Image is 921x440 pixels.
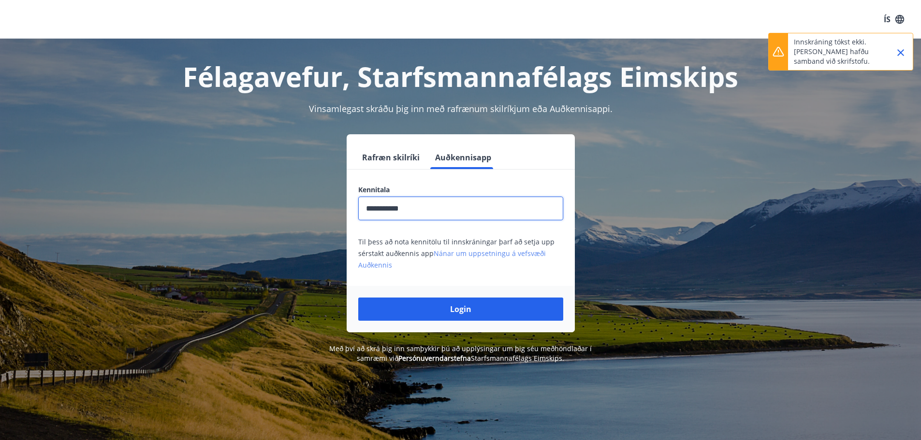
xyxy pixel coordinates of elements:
span: Með því að skrá þig inn samþykkir þú að upplýsingar um þig séu meðhöndlaðar í samræmi við Starfsm... [329,344,592,363]
p: Innskráning tókst ekki. [PERSON_NAME] hafðu samband við skrifstofu. [794,37,879,66]
h1: Félagavefur, Starfsmannafélags Eimskips [124,58,797,95]
button: Auðkennisapp [431,146,495,169]
a: Nánar um uppsetningu á vefsvæði Auðkennis [358,249,546,270]
button: ÍS [878,11,909,28]
label: Kennitala [358,185,563,195]
button: Rafræn skilríki [358,146,424,169]
a: Persónuverndarstefna [398,354,471,363]
span: Til þess að nota kennitölu til innskráningar þarf að setja upp sérstakt auðkennis app [358,237,555,270]
span: Vinsamlegast skráðu þig inn með rafrænum skilríkjum eða Auðkennisappi. [309,103,613,114]
button: Close [892,44,909,61]
button: Login [358,298,563,321]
